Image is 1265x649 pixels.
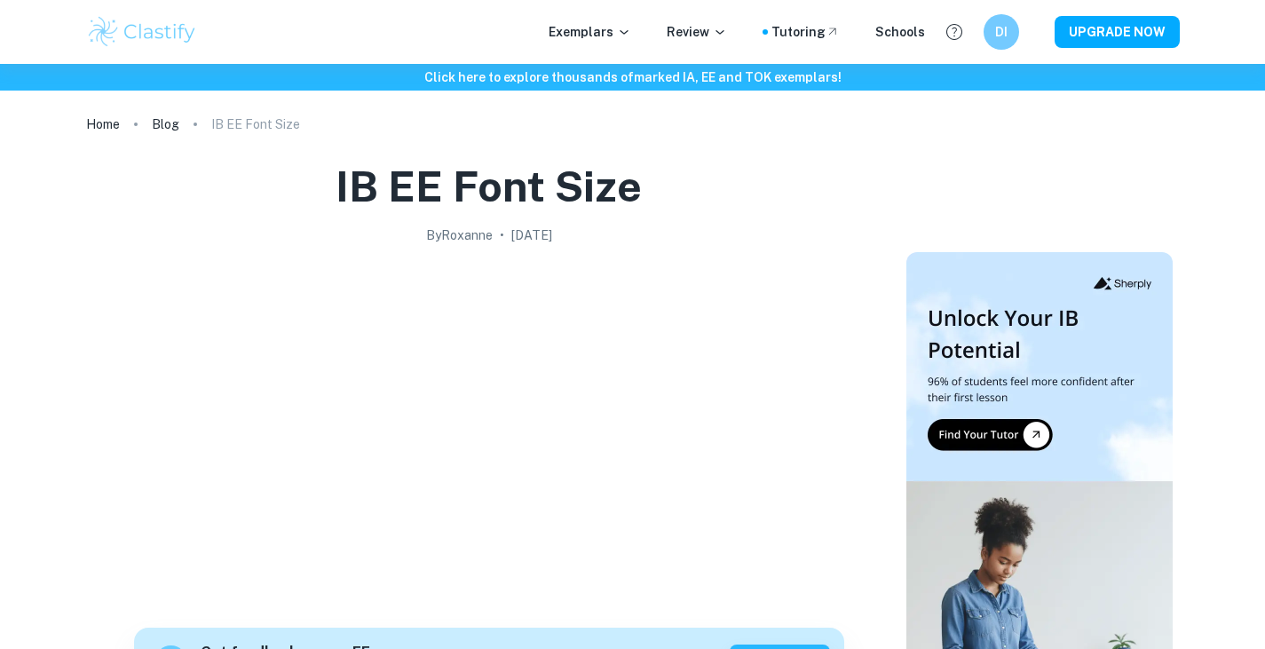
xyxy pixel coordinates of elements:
[336,158,642,215] h1: IB EE Font Size
[426,226,493,245] h2: By Roxanne
[667,22,727,42] p: Review
[152,112,179,137] a: Blog
[86,112,120,137] a: Home
[500,226,504,245] p: •
[86,14,199,50] img: Clastify logo
[134,252,844,607] img: IB EE Font Size cover image
[991,22,1011,42] h6: DI
[511,226,552,245] h2: [DATE]
[771,22,840,42] a: Tutoring
[1055,16,1180,48] button: UPGRADE NOW
[875,22,925,42] a: Schools
[939,17,969,47] button: Help and Feedback
[549,22,631,42] p: Exemplars
[4,67,1261,87] h6: Click here to explore thousands of marked IA, EE and TOK exemplars !
[211,115,300,134] p: IB EE Font Size
[984,14,1019,50] button: DI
